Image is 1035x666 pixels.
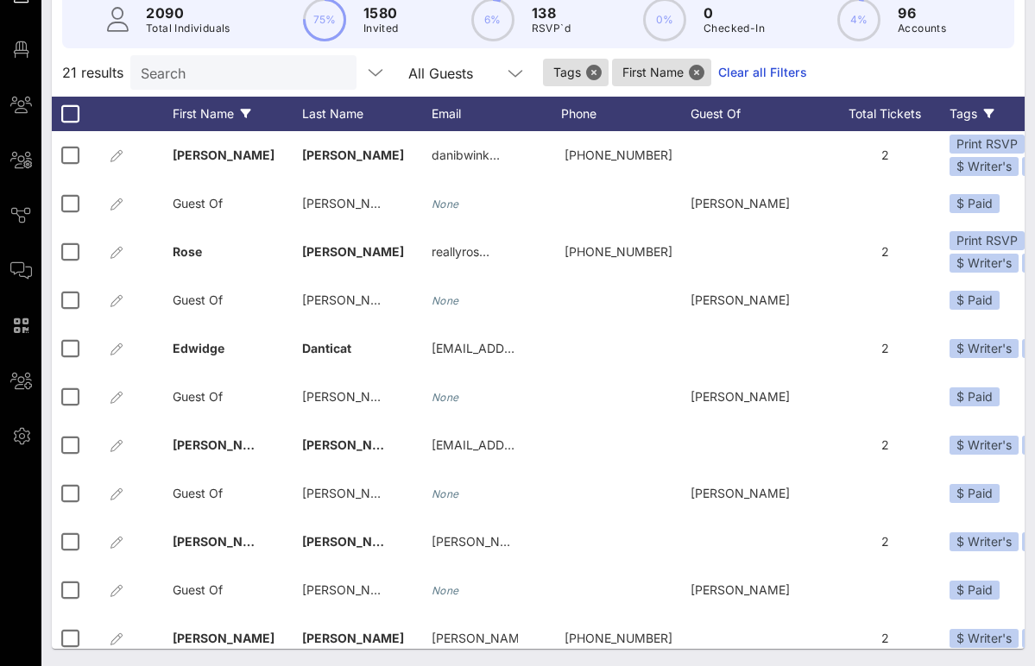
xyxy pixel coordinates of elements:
span: [PERSON_NAME] [173,631,275,645]
span: [PERSON_NAME] [302,582,401,597]
p: 2090 [146,3,230,23]
div: $ Writer's [950,436,1019,455]
div: $ Writer's [950,339,1019,358]
p: 96 [898,3,946,23]
div: 2 [820,131,950,179]
div: 2 [820,324,950,373]
div: $ Paid [950,484,1000,503]
div: $ Writer's [950,254,1019,273]
span: [PERSON_NAME] [302,534,404,549]
div: $ Writer's [950,629,1019,648]
span: First Name [622,59,701,86]
span: Guest Of [173,486,223,500]
span: [PERSON_NAME] [302,196,401,210]
div: $ Paid [950,387,1000,406]
p: Invited [363,20,399,37]
span: +13107012990 [565,148,672,162]
p: Checked-In [704,20,765,37]
p: RSVP`d [532,20,571,37]
div: All Guests [408,66,473,81]
span: Tags [553,59,598,86]
p: [PERSON_NAME]… [432,614,518,663]
span: +19143916905 [565,631,672,645]
div: $ Paid [950,291,1000,310]
i: None [432,584,459,597]
span: [PERSON_NAME] [302,486,401,500]
div: [PERSON_NAME] [691,373,820,421]
span: [EMAIL_ADDRESS][DOMAIN_NAME] [432,437,640,452]
div: Guest Of [691,97,820,131]
span: Guest Of [173,582,223,597]
div: 2 [820,228,950,276]
div: [PERSON_NAME] [691,179,820,228]
span: [PERSON_NAME] [302,292,401,307]
div: [PERSON_NAME] [691,276,820,324]
span: Guest Of [173,389,223,404]
div: Print RSVP [950,135,1025,154]
p: reallyros… [432,228,489,276]
span: Guest Of [173,196,223,210]
span: [PERSON_NAME] [302,244,404,259]
i: None [432,294,459,307]
div: [PERSON_NAME] [691,469,820,518]
span: [PERSON_NAME][EMAIL_ADDRESS][PERSON_NAME][DOMAIN_NAME] [432,534,838,549]
div: $ Paid [950,581,1000,600]
div: Email [432,97,561,131]
i: None [432,391,459,404]
span: [PERSON_NAME] [302,437,404,452]
span: Rose [173,244,202,259]
p: danibwink… [432,131,500,179]
a: Clear all Filters [718,63,807,82]
button: Close [689,65,704,80]
p: Accounts [898,20,946,37]
div: Total Tickets [820,97,950,131]
span: [EMAIL_ADDRESS][DOMAIN_NAME] [432,341,640,355]
span: Danticat [302,341,351,355]
div: 2 [820,421,950,469]
span: Guest Of [173,292,223,307]
div: $ Writer's [950,157,1019,176]
span: [PERSON_NAME] [173,534,275,549]
p: 1580 [363,3,399,23]
span: +18173663863 [565,244,672,259]
div: 2 [820,518,950,566]
p: 0 [704,3,765,23]
span: 21 results [62,62,123,83]
div: First Name [173,97,302,131]
div: [PERSON_NAME] [691,566,820,614]
div: All Guests [398,55,536,90]
i: None [432,198,459,210]
button: Close [586,65,602,80]
span: [PERSON_NAME] [302,631,404,645]
p: 138 [532,3,571,23]
div: Print RSVP [950,231,1025,250]
div: $ Paid [950,194,1000,213]
div: $ Writer's [950,532,1019,551]
i: None [432,487,459,500]
div: Last Name [302,97,432,131]
span: Edwidge [173,341,224,355]
div: Phone [561,97,691,131]
span: [PERSON_NAME] [302,148,404,162]
span: [PERSON_NAME] [173,148,275,162]
span: [PERSON_NAME] [302,389,401,404]
span: [PERSON_NAME] [173,437,275,452]
p: Total Individuals [146,20,230,37]
div: 2 [820,614,950,663]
